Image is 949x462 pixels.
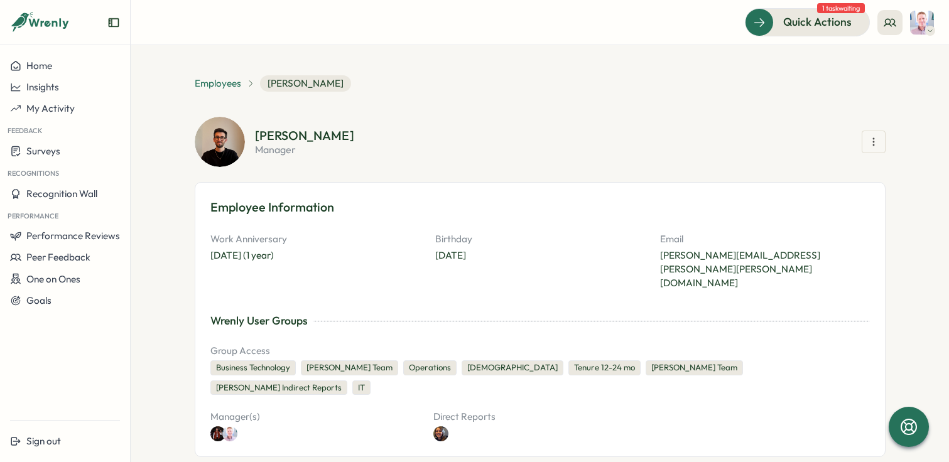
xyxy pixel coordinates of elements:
button: Expand sidebar [107,16,120,29]
span: [PERSON_NAME] [260,75,351,92]
span: Goals [26,294,52,306]
span: Performance Reviews [26,230,120,242]
p: Birthday [435,232,645,246]
p: Work Anniversary [210,232,420,246]
div: Wrenly User Groups [210,313,308,329]
div: [PERSON_NAME] [255,129,354,142]
span: Surveys [26,145,60,157]
img: Martyn Fagg [910,11,934,35]
p: [PERSON_NAME][EMAIL_ADDRESS][PERSON_NAME][PERSON_NAME][DOMAIN_NAME] [660,249,870,290]
img: Alex Preece [210,426,225,441]
button: Quick Actions [745,8,870,36]
a: Martyn Fagg [225,426,241,441]
span: Peer Feedback [26,251,90,263]
p: Email [660,232,870,246]
img: Lauren Farnfield [433,426,448,441]
div: [DATE] (1 year) [210,249,420,262]
span: 1 task waiting [817,3,865,13]
span: One on Ones [26,273,80,285]
div: Operations [403,360,457,375]
div: [PERSON_NAME] Team [646,360,743,375]
h3: Employee Information [210,198,870,217]
p: manager [255,144,354,154]
span: My Activity [26,102,75,114]
span: Insights [26,81,59,93]
span: Quick Actions [783,14,852,30]
span: Sign out [26,435,61,447]
div: [PERSON_NAME] Team [301,360,398,375]
img: Laurie Dunn [195,117,245,167]
div: Business Technology [210,360,296,375]
span: Recognition Wall [26,188,97,200]
p: Direct Reports [433,410,646,424]
a: Employees [195,77,241,90]
div: [DEMOGRAPHIC_DATA] [462,360,563,375]
span: Home [26,60,52,72]
div: IT [352,380,371,395]
p: Manager(s) [210,410,423,424]
img: Martyn Fagg [222,426,237,441]
div: Tenure 12-24 mo [568,360,641,375]
p: Group Access [210,344,870,358]
p: [DATE] [435,249,645,262]
div: [PERSON_NAME] Indirect Reports [210,380,347,395]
